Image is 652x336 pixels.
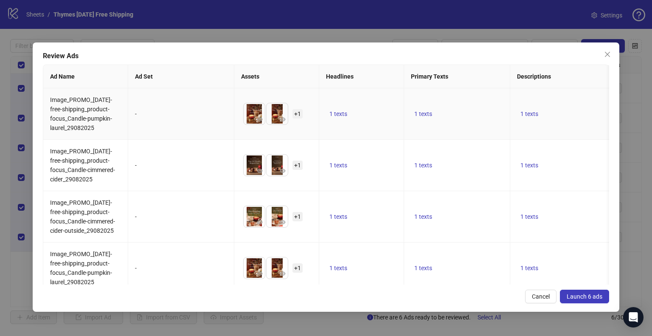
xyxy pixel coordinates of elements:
span: Launch 6 ads [567,293,602,300]
button: 1 texts [411,263,436,273]
th: Ad Name [43,65,128,88]
span: 1 texts [329,213,347,220]
th: Descriptions [510,65,616,88]
span: 1 texts [329,265,347,271]
span: eye [280,116,286,122]
span: 1 texts [414,162,432,169]
th: Headlines [319,65,404,88]
button: 1 texts [517,212,542,222]
div: - [135,109,227,119]
span: eye [280,168,286,174]
th: Ad Set [128,65,234,88]
div: Review Ads [43,51,609,61]
button: 1 texts [411,212,436,222]
div: - [135,263,227,273]
div: - [135,212,227,221]
span: + 1 [292,109,303,119]
span: Cancel [532,293,550,300]
img: Asset 2 [267,103,288,124]
button: 1 texts [326,109,351,119]
img: Asset 2 [267,206,288,227]
button: Preview [255,166,265,176]
span: Image_PROMO_[DATE]-free-shipping_product-focus_Candle-cimmered-cider_29082025 [50,148,115,183]
button: Preview [255,268,265,279]
button: Preview [278,268,288,279]
div: Open Intercom Messenger [623,307,644,328]
button: 1 texts [326,160,351,170]
th: Primary Texts [404,65,510,88]
span: eye [257,116,263,122]
button: Preview [255,114,265,124]
span: Image_PROMO_[DATE]-free-shipping_product-focus_Candle-pumpkin-laurel_29082025 [50,251,112,285]
span: 1 texts [520,213,538,220]
button: 1 texts [517,263,542,273]
span: eye [257,219,263,225]
img: Asset 1 [244,206,265,227]
span: 1 texts [414,110,432,117]
span: eye [280,271,286,277]
button: Preview [278,217,288,227]
img: Asset 1 [244,257,265,279]
button: Close [601,48,614,61]
span: 1 texts [520,265,538,271]
span: 1 texts [414,213,432,220]
button: 1 texts [411,160,436,170]
span: close [604,51,611,58]
img: Asset 2 [267,257,288,279]
span: Image_PROMO_[DATE]-free-shipping_product-focus_Candle-pumpkin-laurel_29082025 [50,96,112,131]
span: 1 texts [520,110,538,117]
img: Asset 1 [244,155,265,176]
img: Asset 2 [267,155,288,176]
span: 1 texts [520,162,538,169]
div: - [135,161,227,170]
button: 1 texts [517,109,542,119]
img: Asset 1 [244,103,265,124]
span: eye [257,168,263,174]
button: Cancel [525,290,556,303]
button: 1 texts [517,160,542,170]
span: 1 texts [329,110,347,117]
button: Preview [278,114,288,124]
span: 1 texts [414,265,432,271]
button: Preview [278,166,288,176]
button: 1 texts [326,263,351,273]
th: Assets [234,65,319,88]
span: 1 texts [329,162,347,169]
span: + 1 [292,263,303,273]
button: 1 texts [411,109,436,119]
button: Launch 6 ads [560,290,609,303]
span: eye [257,271,263,277]
span: + 1 [292,161,303,170]
button: Preview [255,217,265,227]
span: Image_PROMO_[DATE]-free-shipping_product-focus_Candle-cimmered-cider-outside_29082025 [50,199,115,234]
button: 1 texts [326,212,351,222]
span: + 1 [292,212,303,221]
span: eye [280,219,286,225]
